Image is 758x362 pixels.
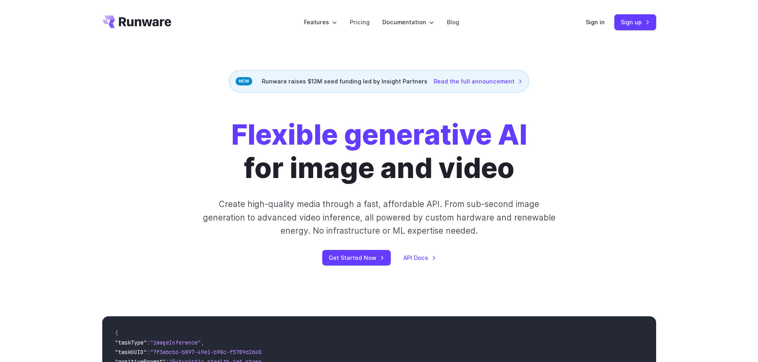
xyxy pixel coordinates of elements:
h1: for image and video [231,118,527,185]
a: Read the full announcement [434,77,522,86]
span: "taskType" [115,339,147,346]
a: Blog [447,17,459,27]
span: "imageInference" [150,339,201,346]
span: { [115,329,118,337]
a: Get Started Now [322,250,391,265]
p: Create high-quality media through a fast, affordable API. From sub-second image generation to adv... [202,197,556,237]
span: : [147,348,150,356]
span: "taskUUID" [115,348,147,356]
a: Pricing [350,17,370,27]
span: "7f3ebcb6-b897-49e1-b98c-f5789d2d40d7" [150,348,271,356]
label: Documentation [382,17,434,27]
a: Sign in [586,17,605,27]
a: Sign up [614,14,656,30]
strong: Flexible generative AI [231,118,527,151]
div: Runware raises $13M seed funding led by Insight Partners [229,70,529,93]
a: API Docs [403,253,436,262]
label: Features [304,17,337,27]
a: Go to / [102,15,171,28]
span: , [201,339,204,346]
span: : [147,339,150,346]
